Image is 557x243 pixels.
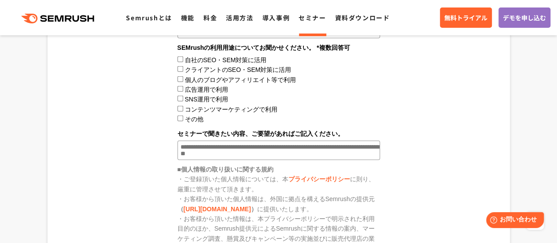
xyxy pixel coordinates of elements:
[177,129,380,138] label: セミナーで聞きたい内容、ご要望があればご記入ください。
[203,13,217,22] a: 料金
[288,176,350,183] a: プライバシーポリシー
[498,7,550,28] a: デモを申し込む
[184,206,251,213] a: [URL][DOMAIN_NAME]
[184,56,266,64] label: 自社のSEO・SEM対策に活用
[503,13,546,22] span: デモを申し込む
[479,209,547,233] iframe: Help widget launcher
[184,116,203,123] label: その他
[184,66,291,73] label: クライアントのSEO・SEM対策に活用
[184,86,228,93] label: 広告運用で利用
[226,13,253,22] a: 活用方法
[177,164,380,174] h5: ■個人情報の取り扱いに関する規約
[177,206,257,213] strong: （ ）
[184,106,277,113] label: コンテンツマーケティングで利用
[444,13,487,22] span: 無料トライアル
[177,43,380,52] legend: SEMrushの利用用途についてお聞かせください。 *複数回答可
[335,13,390,22] a: 資料ダウンロード
[181,13,195,22] a: 機能
[184,76,295,83] label: 個人のブログやアフィリエイト等で利用
[184,96,228,103] label: SNS運用で利用
[440,7,492,28] a: 無料トライアル
[126,13,172,22] a: Semrushとは
[262,13,290,22] a: 導入事例
[299,13,326,22] a: セミナー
